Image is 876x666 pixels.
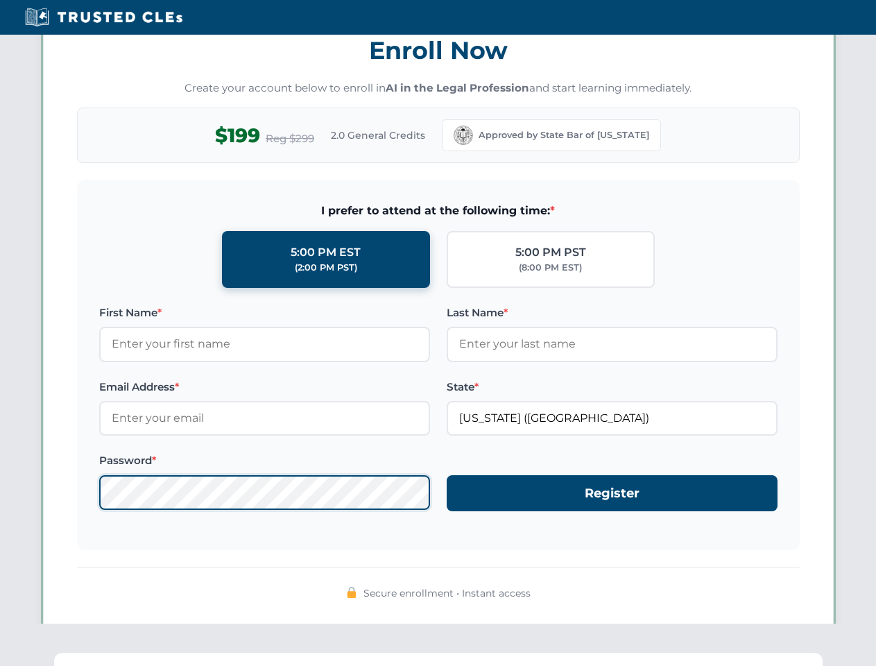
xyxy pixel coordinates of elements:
div: 5:00 PM PST [515,244,586,262]
div: (8:00 PM EST) [519,261,582,275]
span: Secure enrollment • Instant access [363,586,531,601]
span: Approved by State Bar of [US_STATE] [479,128,649,142]
h3: Enroll Now [77,28,800,72]
p: Create your account below to enroll in and start learning immediately. [77,80,800,96]
span: 2.0 General Credits [331,128,425,143]
img: Trusted CLEs [21,7,187,28]
button: Register [447,475,778,512]
label: First Name [99,305,430,321]
input: Enter your email [99,401,430,436]
img: 🔒 [346,587,357,598]
div: (2:00 PM PST) [295,261,357,275]
label: Email Address [99,379,430,395]
span: Reg $299 [266,130,314,147]
label: Password [99,452,430,469]
span: $199 [215,120,260,151]
label: State [447,379,778,395]
input: Enter your first name [99,327,430,361]
input: Enter your last name [447,327,778,361]
img: California Bar [454,126,473,145]
strong: AI in the Legal Profession [386,81,529,94]
span: I prefer to attend at the following time: [99,202,778,220]
label: Last Name [447,305,778,321]
input: California (CA) [447,401,778,436]
div: 5:00 PM EST [291,244,361,262]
